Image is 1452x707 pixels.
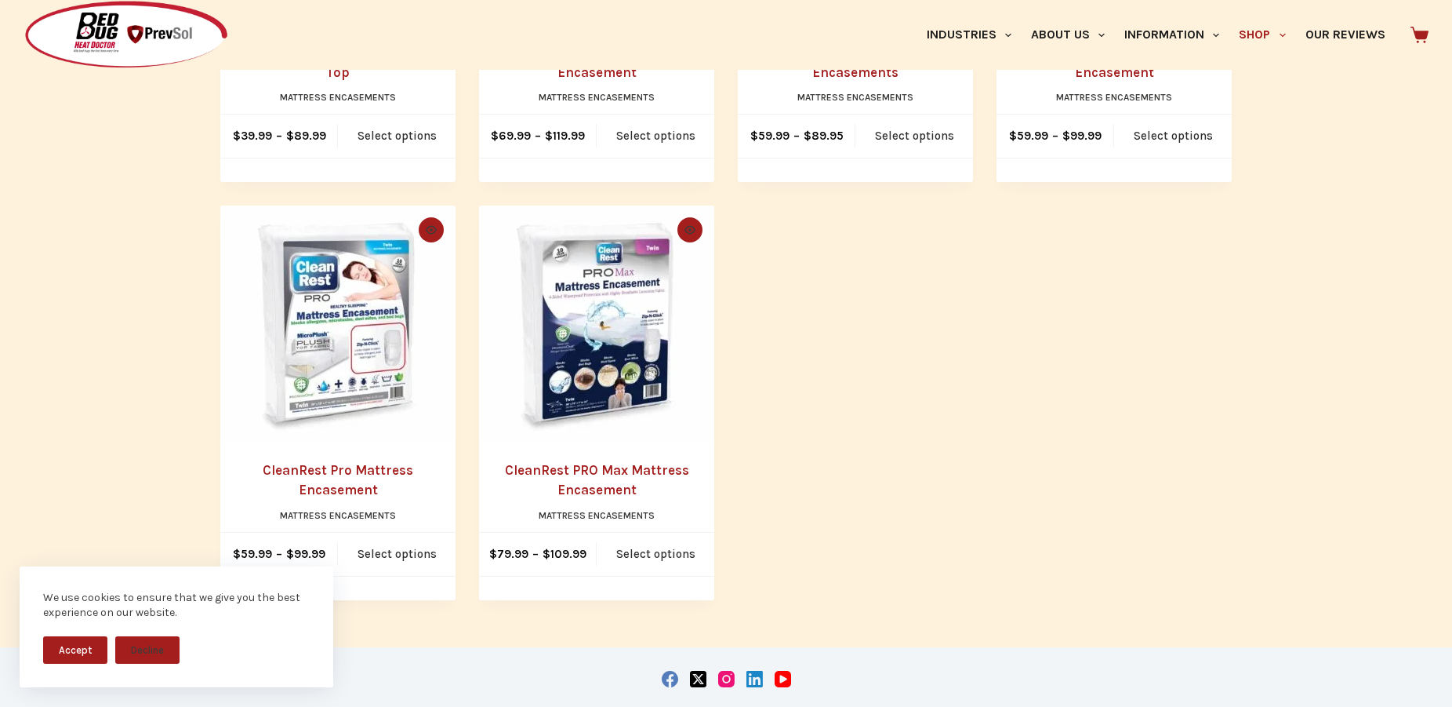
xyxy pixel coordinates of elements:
[286,547,325,561] bdi: 99.99
[115,636,180,664] button: Decline
[535,126,541,146] span: –
[43,636,107,664] button: Accept
[280,92,396,103] a: Mattress Encasements
[220,206,456,441] a: CleanRest Pro Mattress Encasement
[690,671,706,687] a: X (Twitter)
[1056,92,1172,103] a: Mattress Encasements
[662,671,678,687] a: Facebook
[750,129,758,143] span: $
[13,6,60,53] button: Open LiveChat chat widget
[1052,126,1058,146] span: –
[750,129,790,143] bdi: 59.99
[276,126,282,146] span: –
[491,129,531,143] bdi: 69.99
[543,547,550,561] span: $
[419,217,444,242] button: Quick view toggle
[280,510,396,521] a: Mattress Encasements
[1031,44,1198,80] a: CleanRest PRO Box Spring Encasement
[1114,115,1232,158] a: Select options for “CleanRest PRO Box Spring Encasement”
[797,92,913,103] a: Mattress Encasements
[491,129,499,143] span: $
[545,129,553,143] span: $
[718,671,735,687] a: Instagram
[263,462,413,498] a: CleanRest Pro Mattress Encasement
[539,510,655,521] a: Mattress Encasements
[233,547,272,561] bdi: 59.99
[775,671,791,687] a: YouTube
[233,129,241,143] span: $
[506,44,688,80] a: Presto! Zip-Off Top Mattress Encasement
[338,115,456,158] a: Select options for “Presto! Replacement Zip-Off Top”
[505,462,689,498] a: CleanRest PRO Max Mattress Encasement
[276,545,282,564] span: –
[677,217,702,242] button: Quick view toggle
[286,129,294,143] span: $
[793,126,800,146] span: –
[248,44,428,80] a: Presto! Replacement Zip-Off Top
[286,547,294,561] span: $
[855,115,973,158] a: Select options for “CleanRest Mattress Encasements”
[233,547,241,561] span: $
[597,533,714,576] a: Select options for “CleanRest PRO Max Mattress Encasement”
[489,547,497,561] span: $
[1009,129,1048,143] bdi: 59.99
[746,671,763,687] a: LinkedIn
[286,129,326,143] bdi: 89.99
[1009,129,1017,143] span: $
[597,115,714,158] a: Select options for “Presto! Zip-Off Top Mattress Encasement”
[532,545,539,564] span: –
[804,129,811,143] span: $
[543,547,586,561] bdi: 109.99
[43,590,310,621] div: We use cookies to ensure that we give you the best experience on our website.
[1062,129,1070,143] span: $
[338,533,456,576] a: Select options for “CleanRest Pro Mattress Encasement”
[1062,129,1102,143] bdi: 99.99
[489,547,528,561] bdi: 79.99
[479,206,714,441] a: CleanRest PRO Max Mattress Encasement
[793,44,918,80] a: CleanRest Mattress Encasements
[233,129,272,143] bdi: 39.99
[804,129,844,143] bdi: 89.95
[539,92,655,103] a: Mattress Encasements
[545,129,585,143] bdi: 119.99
